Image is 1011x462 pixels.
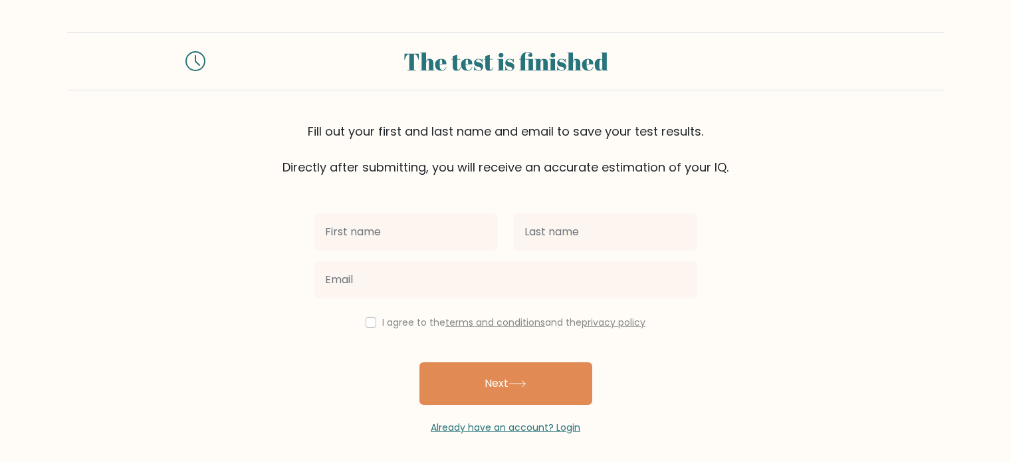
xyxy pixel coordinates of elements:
label: I agree to the and the [382,316,645,329]
input: Email [314,261,697,298]
a: privacy policy [582,316,645,329]
div: Fill out your first and last name and email to save your test results. Directly after submitting,... [67,122,945,176]
button: Next [419,362,592,405]
div: The test is finished [221,43,790,79]
input: First name [314,213,498,251]
a: terms and conditions [445,316,545,329]
input: Last name [514,213,697,251]
a: Already have an account? Login [431,421,580,434]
